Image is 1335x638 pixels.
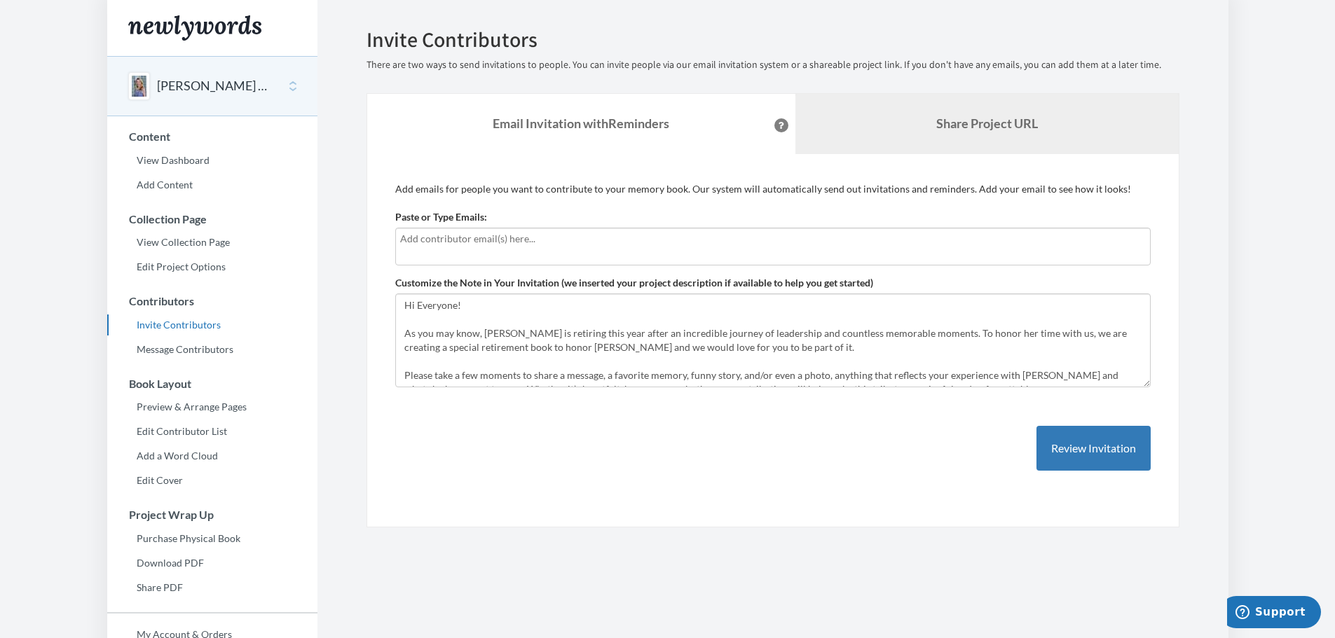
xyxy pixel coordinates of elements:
iframe: Opens a widget where you can chat to one of our agents [1227,596,1321,631]
h3: Book Layout [108,377,317,390]
a: Edit Project Options [107,256,317,277]
a: Purchase Physical Book [107,528,317,549]
label: Paste or Type Emails: [395,210,487,224]
a: Add Content [107,174,317,195]
a: Message Contributors [107,339,317,360]
textarea: Hi Everyone! As you may know, [PERSON_NAME] is retiring this year after an incredible journey of ... [395,293,1151,387]
button: [PERSON_NAME] Retirement [157,77,271,95]
a: Invite Contributors [107,314,317,335]
a: Edit Cover [107,470,317,491]
h3: Content [108,130,317,143]
label: Customize the Note in Your Invitation (we inserted your project description if available to help ... [395,276,873,290]
input: Add contributor email(s) here... [400,231,1142,247]
a: View Collection Page [107,232,317,253]
a: Preview & Arrange Pages [107,396,317,417]
b: Share Project URL [936,116,1038,131]
h3: Contributors [108,295,317,307]
p: There are two ways to send invitations to people. You can invite people via our email invitation ... [367,58,1179,72]
h3: Collection Page [108,213,317,226]
a: Edit Contributor List [107,421,317,442]
a: View Dashboard [107,150,317,171]
a: Download PDF [107,553,317,574]
h3: Project Wrap Up [108,508,317,521]
img: Newlywords logo [128,15,261,41]
button: Review Invitation [1036,426,1151,471]
h2: Invite Contributors [367,28,1179,51]
a: Add a Word Cloud [107,445,317,466]
strong: Email Invitation with Reminders [493,116,669,131]
a: Share PDF [107,577,317,598]
p: Add emails for people you want to contribute to your memory book. Our system will automatically s... [395,182,1151,196]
